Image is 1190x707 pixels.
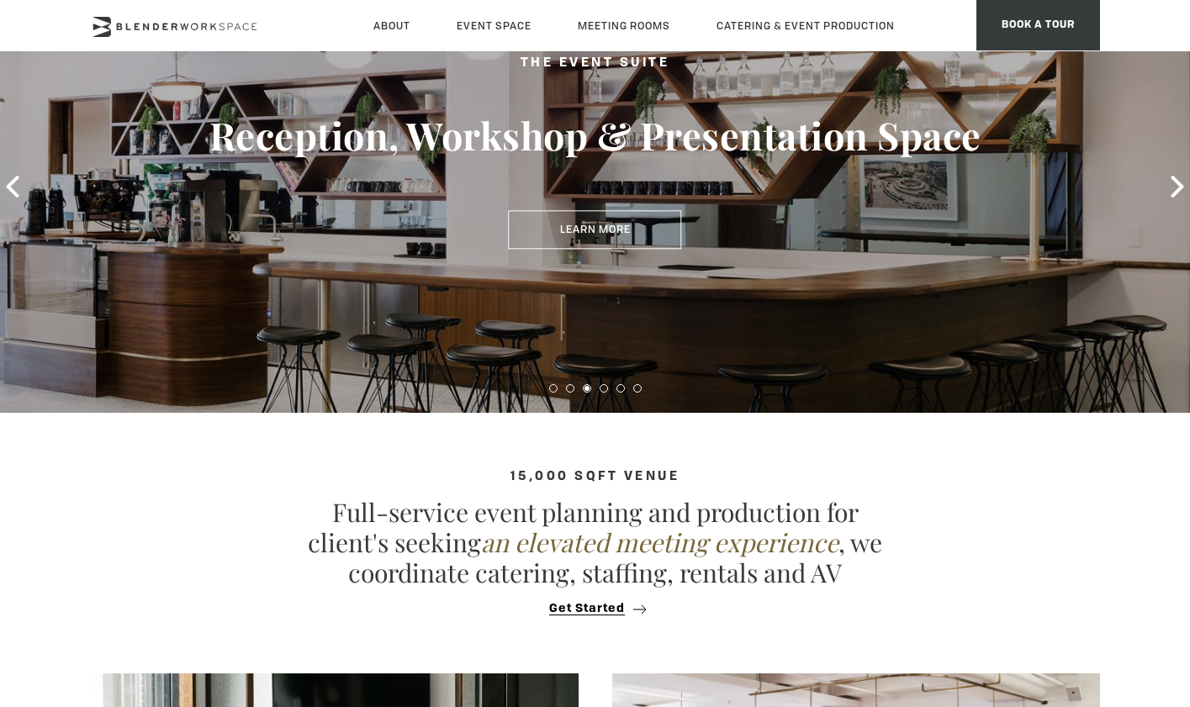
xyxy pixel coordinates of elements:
[91,470,1100,484] h4: 15,000 sqft venue
[301,497,890,588] p: Full-service event planning and production for client's seeking , we coordinate catering, staffin...
[544,601,646,616] button: Get Started
[481,525,838,559] em: an elevated meeting experience
[549,603,625,615] span: Get Started
[60,112,1131,159] h3: Reception, Workshop & Presentation Space
[509,210,682,249] a: Learn More
[1106,626,1190,707] iframe: Chat Widget
[60,53,1131,74] h2: The Event Suite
